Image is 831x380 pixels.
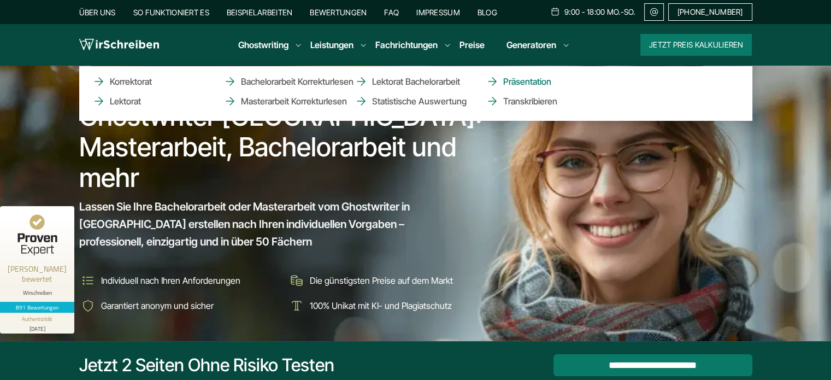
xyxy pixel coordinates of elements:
[310,8,367,17] a: Bewertungen
[22,315,53,323] div: Authentizität
[355,95,464,108] a: Statistische Auswertung
[79,8,116,17] a: Über uns
[4,323,70,331] div: [DATE]
[375,38,438,51] a: Fachrichtungen
[227,8,292,17] a: Beispielarbeiten
[79,37,159,53] img: logo wirschreiben
[486,95,595,108] a: Transkribieren
[550,7,560,16] img: Schedule
[79,297,97,314] img: Garantiert anonym und sicher
[92,95,202,108] a: Lektorat
[677,8,743,16] span: [PHONE_NUMBER]
[459,39,485,50] a: Preise
[355,75,464,88] a: Lektorat Bachelorarbeit
[288,297,305,314] img: 100% Unikat mit KI- und Plagiatschutz
[79,272,280,289] li: Individuell nach Ihren Anforderungen
[288,272,489,289] li: Die günstigsten Preise auf dem Markt
[238,38,288,51] a: Ghostwriting
[478,8,497,17] a: Blog
[668,3,752,21] a: [PHONE_NUMBER]
[92,75,202,88] a: Korrektorat
[223,75,333,88] a: Bachelorarbeit Korrekturlesen
[79,272,97,289] img: Individuell nach Ihren Anforderungen
[310,38,353,51] a: Leistungen
[649,8,659,16] img: Email
[79,198,469,250] span: Lassen Sie Ihre Bachelorarbeit oder Masterarbeit vom Ghostwriter in [GEOGRAPHIC_DATA] erstellen n...
[288,297,489,314] li: 100% Unikat mit KI- und Plagiatschutz
[288,272,305,289] img: Die günstigsten Preise auf dem Markt
[79,354,334,376] div: Jetzt 2 Seiten ohne Risiko testen
[4,289,70,296] div: Wirschreiben
[79,297,280,314] li: Garantiert anonym und sicher
[416,8,460,17] a: Impressum
[384,8,399,17] a: FAQ
[223,95,333,108] a: Masterarbeit Korrekturlesen
[506,38,556,51] a: Generatoren
[564,8,635,16] span: 9:00 - 18:00 Mo.-So.
[640,34,752,56] button: Jetzt Preis kalkulieren
[133,8,209,17] a: So funktioniert es
[486,75,595,88] a: Präsentation
[79,101,490,193] h1: Ghostwriter [GEOGRAPHIC_DATA]: Masterarbeit, Bachelorarbeit und mehr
